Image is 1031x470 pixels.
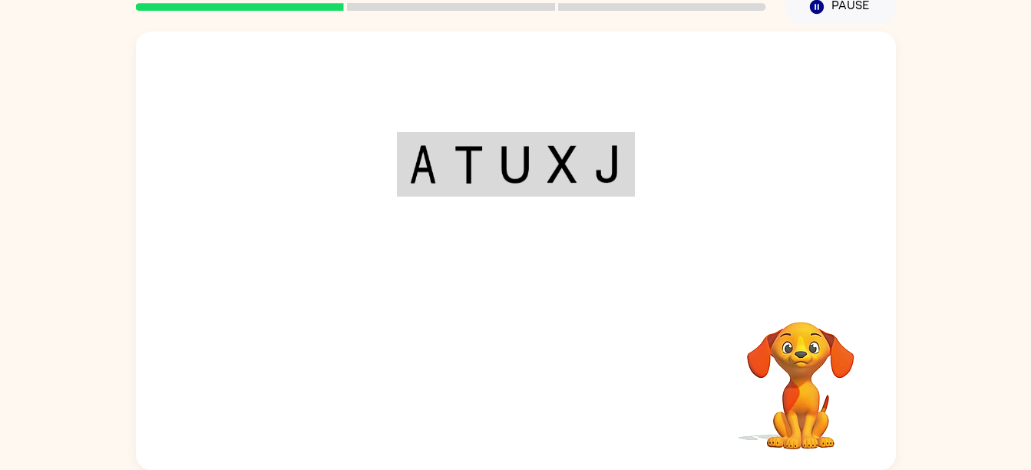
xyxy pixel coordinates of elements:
[724,298,877,452] video: Your browser must support playing .mp4 files to use Literably. Please try using another browser.
[594,145,622,184] img: j
[409,145,437,184] img: a
[501,145,530,184] img: u
[547,145,577,184] img: x
[454,145,483,184] img: t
